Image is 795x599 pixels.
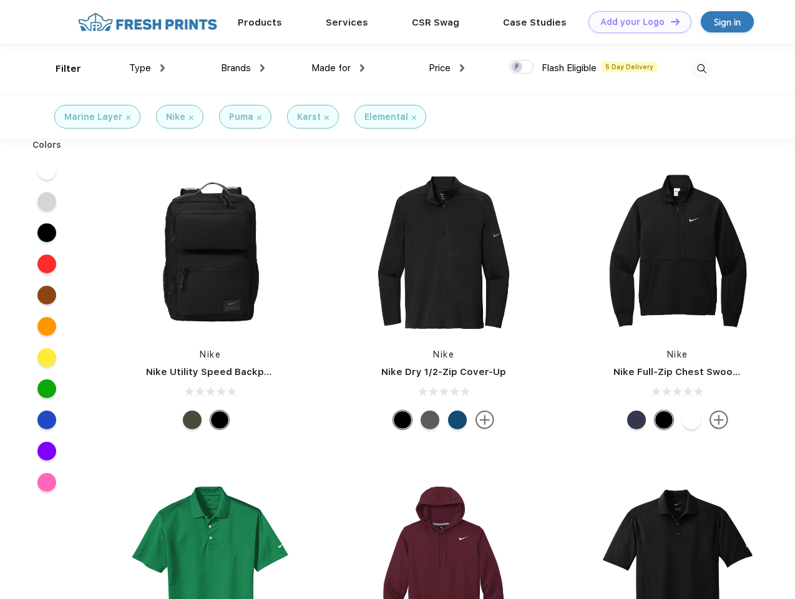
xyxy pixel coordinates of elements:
[221,62,251,74] span: Brands
[412,115,416,120] img: filter_cancel.svg
[183,411,202,429] div: Cargo Khaki
[421,411,439,429] div: Black Heather
[166,110,185,124] div: Nike
[381,366,506,377] a: Nike Dry 1/2-Zip Cover-Up
[412,17,459,28] a: CSR Swag
[627,411,646,429] div: Midnight Navy
[600,17,665,27] div: Add your Logo
[311,62,351,74] span: Made for
[655,411,673,429] div: Black
[257,115,261,120] img: filter_cancel.svg
[189,115,193,120] img: filter_cancel.svg
[360,64,364,72] img: dropdown.png
[129,62,151,74] span: Type
[476,411,494,429] img: more.svg
[364,110,408,124] div: Elemental
[160,64,165,72] img: dropdown.png
[448,411,467,429] div: Gym Blue
[146,366,281,377] a: Nike Utility Speed Backpack
[602,61,657,72] span: 5 Day Delivery
[613,366,779,377] a: Nike Full-Zip Chest Swoosh Jacket
[460,64,464,72] img: dropdown.png
[210,411,229,429] div: Black
[691,59,712,79] img: desktop_search.svg
[542,62,597,74] span: Flash Eligible
[714,15,741,29] div: Sign in
[74,11,221,33] img: fo%20logo%202.webp
[56,62,81,76] div: Filter
[238,17,282,28] a: Products
[64,110,122,124] div: Marine Layer
[361,170,527,336] img: func=resize&h=266
[682,411,701,429] div: White
[326,17,368,28] a: Services
[324,115,329,120] img: filter_cancel.svg
[260,64,265,72] img: dropdown.png
[701,11,754,32] a: Sign in
[671,18,680,25] img: DT
[393,411,412,429] div: Black
[429,62,451,74] span: Price
[229,110,253,124] div: Puma
[667,349,688,359] a: Nike
[595,170,761,336] img: func=resize&h=266
[433,349,454,359] a: Nike
[127,170,293,336] img: func=resize&h=266
[23,139,71,152] div: Colors
[126,115,130,120] img: filter_cancel.svg
[710,411,728,429] img: more.svg
[200,349,221,359] a: Nike
[297,110,321,124] div: Karst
